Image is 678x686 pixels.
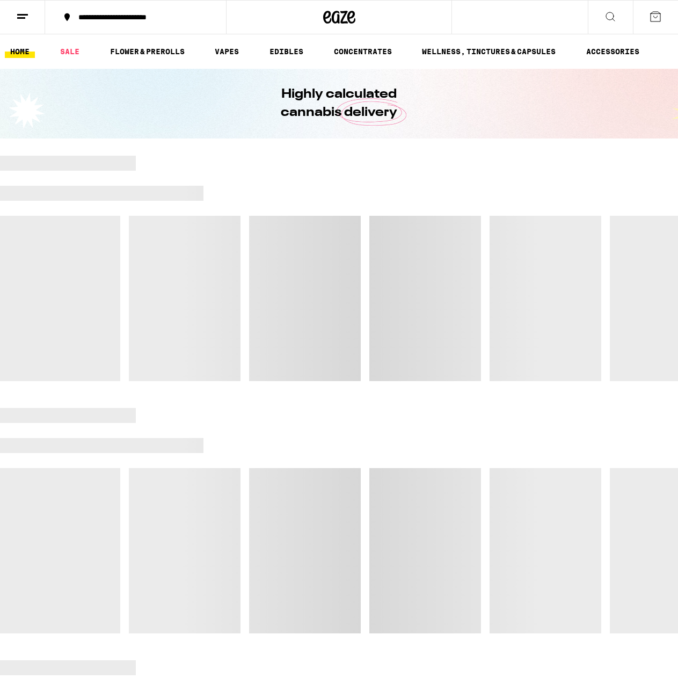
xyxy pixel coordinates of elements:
[581,45,645,58] a: ACCESSORIES
[264,45,309,58] a: EDIBLES
[417,45,561,58] a: WELLNESS, TINCTURES & CAPSULES
[105,45,190,58] a: FLOWER & PREROLLS
[329,45,397,58] a: CONCENTRATES
[251,85,428,122] h1: Highly calculated cannabis delivery
[209,45,244,58] a: VAPES
[5,45,35,58] a: HOME
[55,45,85,58] a: SALE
